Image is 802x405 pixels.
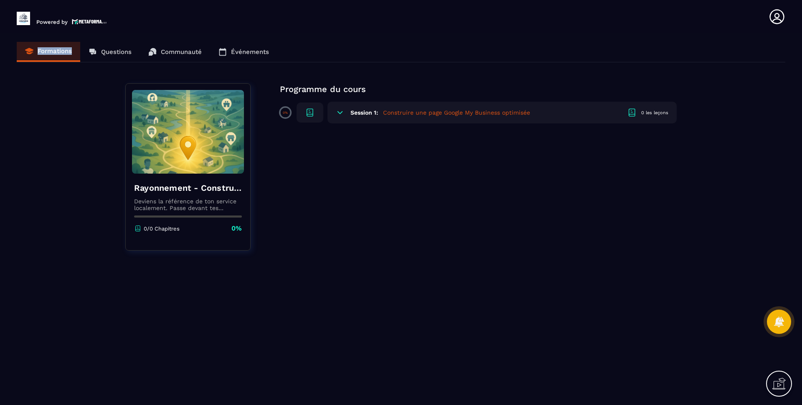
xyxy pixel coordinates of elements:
[36,19,68,25] p: Powered by
[132,90,244,174] img: banner
[144,226,180,232] p: 0/0 Chapitres
[134,182,242,194] h4: Rayonnement - Construire une page Google My Business optimisée
[280,83,677,95] p: Programme du cours
[350,109,378,116] h6: Session 1:
[283,111,288,115] p: 0%
[641,110,668,116] div: 0 les leçons
[17,12,30,25] img: logo-branding
[231,224,242,233] p: 0%
[383,108,530,117] h5: Construire une page Google My Business optimisée
[134,198,242,211] p: Deviens la référence de ton service localement. Passe devant tes concurrents et devient enfin ren...
[72,18,107,25] img: logo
